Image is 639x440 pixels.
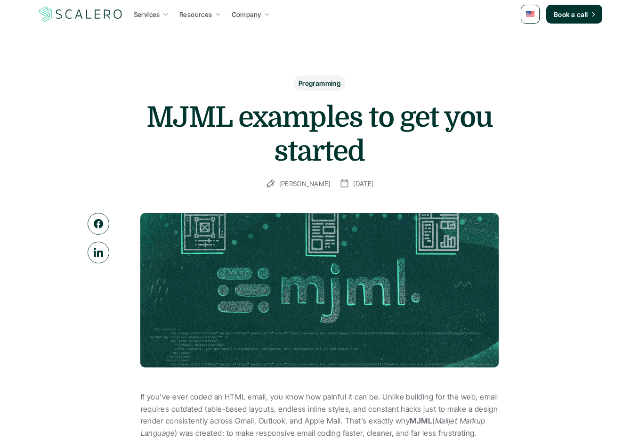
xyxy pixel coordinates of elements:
[37,6,124,23] a: Scalero company logo
[554,9,588,19] p: Book a call
[410,416,432,425] strong: MJML
[546,5,602,24] a: Book a call
[299,78,341,88] p: Programming
[232,9,261,19] p: Company
[607,408,630,431] iframe: gist-messenger-bubble-iframe
[131,100,508,168] h1: MJML examples to get you started
[134,9,160,19] p: Services
[279,178,331,189] p: [PERSON_NAME]
[353,178,373,189] p: [DATE]
[141,391,499,439] p: If you’ve ever coded an HTML email, you know how painful it can be. Unlike building for the web, ...
[179,9,212,19] p: Resources
[37,5,124,23] img: Scalero company logo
